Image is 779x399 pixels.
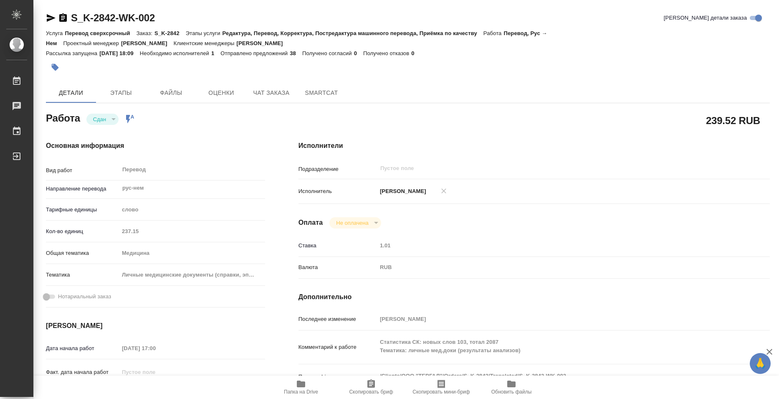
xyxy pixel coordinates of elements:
h2: Работа [46,110,80,125]
p: Направление перевода [46,185,119,193]
span: Папка на Drive [284,389,318,395]
button: Скопировать мини-бриф [406,376,476,399]
p: Общая тематика [46,249,119,257]
p: Получено отказов [363,50,411,56]
button: Обновить файлы [476,376,546,399]
p: Этапы услуги [186,30,223,36]
span: Чат заказа [251,88,291,98]
div: Медицина [119,246,265,260]
a: S_K-2842-WK-002 [71,12,155,23]
div: Личные медицинские документы (справки, эпикризы) [119,268,265,282]
span: Оценки [201,88,241,98]
p: Заказ: [137,30,154,36]
button: Сдан [91,116,109,123]
span: Скопировать мини-бриф [412,389,470,395]
input: Пустое поле [119,225,265,237]
p: Проектный менеджер [63,40,121,46]
div: слово [119,203,265,217]
input: Пустое поле [379,163,711,173]
p: [PERSON_NAME] [121,40,174,46]
button: Скопировать ссылку [58,13,68,23]
p: Факт. дата начала работ [46,368,119,376]
p: Вид работ [46,166,119,175]
span: [PERSON_NAME] детали заказа [664,14,747,22]
button: Добавить тэг [46,58,64,76]
span: Нотариальный заказ [58,292,111,301]
p: Необходимо исполнителей [140,50,211,56]
span: Скопировать бриф [349,389,393,395]
p: Комментарий к работе [298,343,377,351]
button: Папка на Drive [266,376,336,399]
div: Сдан [86,114,119,125]
p: Ставка [298,241,377,250]
h2: 239.52 RUB [706,113,760,127]
span: Файлы [151,88,191,98]
span: Обновить файлы [491,389,532,395]
input: Пустое поле [377,313,731,325]
p: Получено согласий [302,50,354,56]
span: SmartCat [301,88,341,98]
p: Услуга [46,30,65,36]
p: Дата начала работ [46,344,119,353]
span: 🙏 [753,355,767,372]
div: RUB [377,260,731,274]
p: Валюта [298,263,377,272]
h4: Оплата [298,218,323,228]
p: S_K-2842 [154,30,186,36]
p: [DATE] 18:09 [99,50,140,56]
p: Тематика [46,271,119,279]
p: Исполнитель [298,187,377,196]
div: Сдан [329,217,381,229]
p: Работа [483,30,504,36]
p: Редактура, Перевод, Корректура, Постредактура машинного перевода, Приёмка по качеству [223,30,483,36]
p: Рассылка запущена [46,50,99,56]
p: Клиентские менеджеры [174,40,237,46]
h4: [PERSON_NAME] [46,321,265,331]
textarea: /Clients/ООО "ТЕРГАЛ"/Orders/S_K-2842/Translated/S_K-2842-WK-002 [377,369,731,383]
p: Отправлено предложений [220,50,290,56]
p: Подразделение [298,165,377,173]
textarea: Статистика СК: новых слов 103, тотал 2087 Тематика: личные мед.доки (результаты анализов) [377,335,731,358]
span: Этапы [101,88,141,98]
h4: Дополнительно [298,292,770,302]
p: 0 [411,50,420,56]
p: [PERSON_NAME] [237,40,289,46]
input: Пустое поле [119,342,192,354]
h4: Исполнители [298,141,770,151]
p: Путь на drive [298,373,377,381]
p: [PERSON_NAME] [377,187,426,196]
p: Тарифные единицы [46,206,119,214]
span: Детали [51,88,91,98]
p: Кол-во единиц [46,227,119,236]
button: 🙏 [750,353,771,374]
p: Последнее изменение [298,315,377,323]
h4: Основная информация [46,141,265,151]
input: Пустое поле [377,239,731,252]
p: 38 [290,50,302,56]
p: 0 [354,50,363,56]
p: Перевод сверхсрочный [65,30,136,36]
p: 1 [211,50,220,56]
input: Пустое поле [119,366,192,378]
button: Скопировать бриф [336,376,406,399]
button: Не оплачена [334,219,371,226]
button: Скопировать ссылку для ЯМессенджера [46,13,56,23]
